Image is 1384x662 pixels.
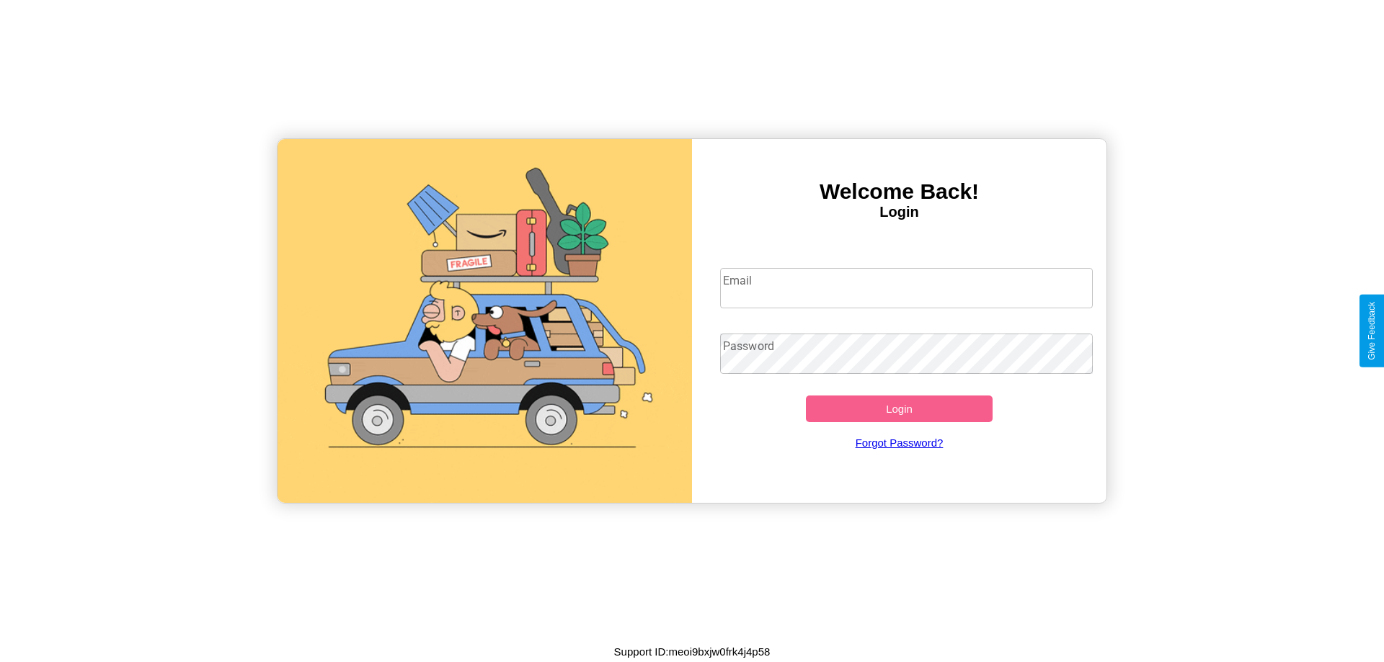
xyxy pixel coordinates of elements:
[692,179,1106,204] h3: Welcome Back!
[1367,302,1377,360] div: Give Feedback
[278,139,692,503] img: gif
[806,395,993,422] button: Login
[713,422,1086,463] a: Forgot Password?
[614,642,771,661] p: Support ID: meoi9bxjw0frk4j4p58
[692,204,1106,220] h4: Login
